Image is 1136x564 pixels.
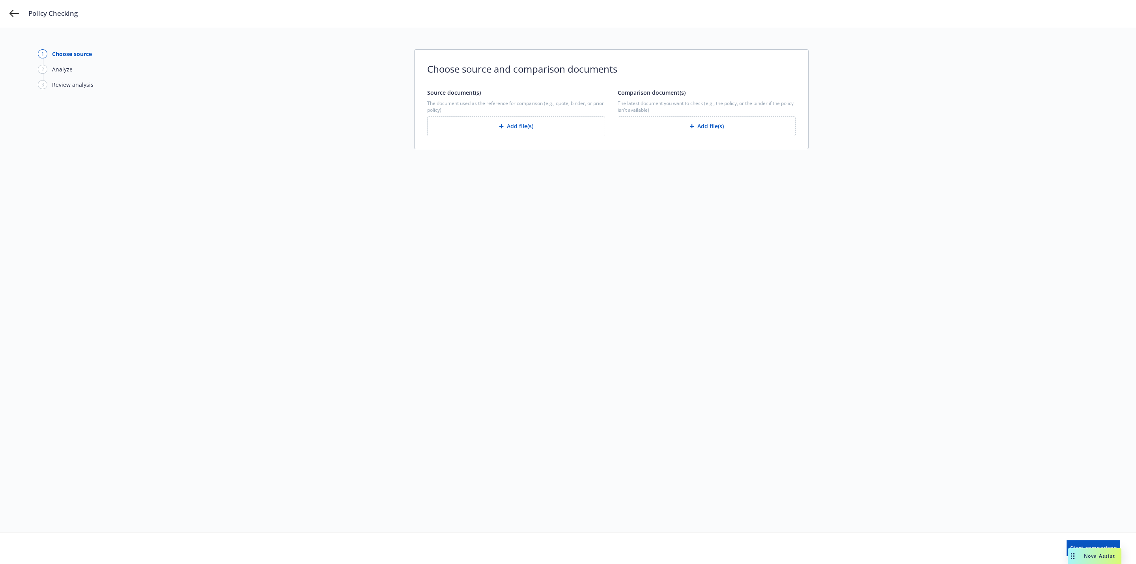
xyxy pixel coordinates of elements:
span: Choose source and comparison documents [427,62,796,76]
span: Nova Assist [1084,553,1115,559]
div: Review analysis [52,81,93,89]
button: Nova Assist [1068,548,1121,564]
button: Start comparison [1067,540,1120,556]
span: The document used as the reference for comparison (e.g., quote, binder, or prior policy) [427,100,605,113]
div: 1 [38,49,47,58]
span: Source document(s) [427,89,481,96]
div: Choose source [52,50,92,58]
div: 3 [38,80,47,89]
span: Comparison document(s) [618,89,686,96]
div: 2 [38,65,47,74]
button: Add file(s) [427,116,605,136]
div: Analyze [52,65,73,73]
span: The latest document you want to check (e.g., the policy, or the binder if the policy isn't availa... [618,100,796,113]
span: Policy Checking [28,9,78,18]
span: Start comparison [1070,544,1117,552]
div: Drag to move [1068,548,1078,564]
button: Add file(s) [618,116,796,136]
